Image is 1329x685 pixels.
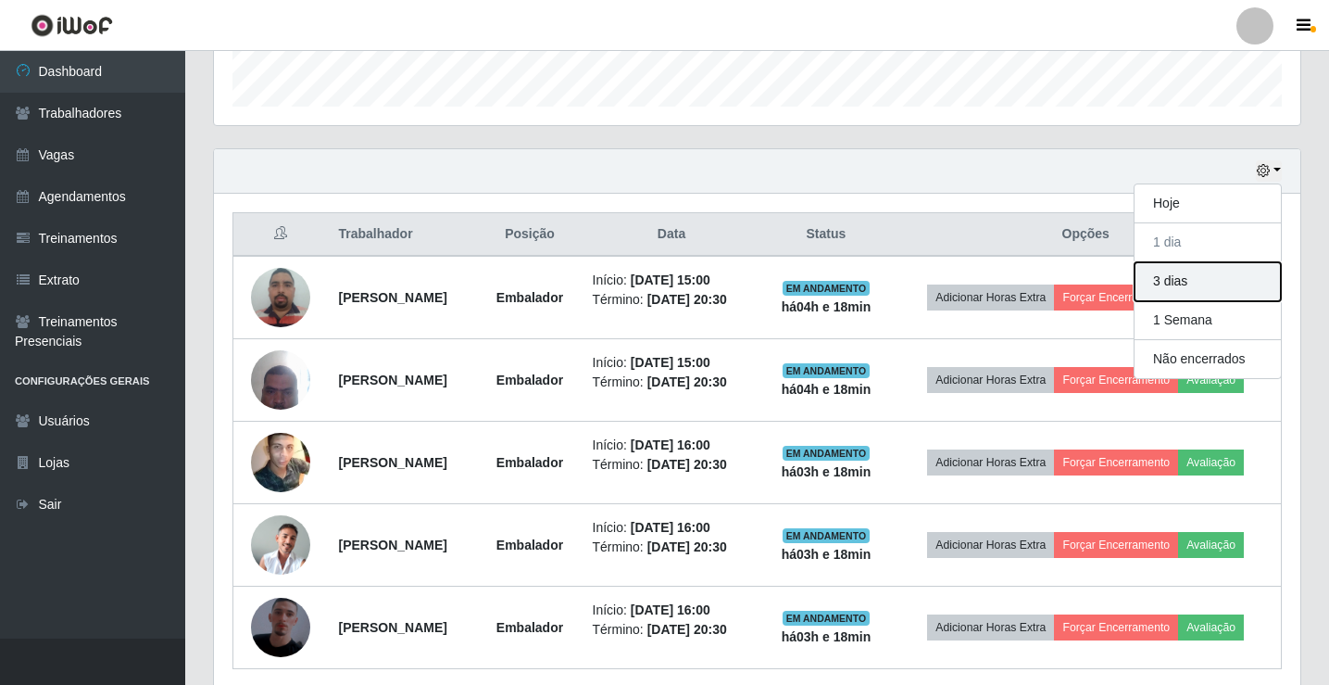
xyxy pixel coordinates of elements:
[1178,615,1244,641] button: Avaliação
[251,425,310,500] img: 1716941011713.jpeg
[593,373,751,392] li: Término:
[496,538,563,552] strong: Embalador
[1178,532,1244,558] button: Avaliação
[478,213,581,257] th: Posição
[327,213,478,257] th: Trabalhador
[631,273,710,287] time: [DATE] 15:00
[1135,340,1281,378] button: Não encerrados
[496,290,563,305] strong: Embalador
[338,290,446,305] strong: [PERSON_NAME]
[783,528,871,543] span: EM ANDAMENTO
[496,620,563,635] strong: Embalador
[1178,367,1244,393] button: Avaliação
[927,532,1054,558] button: Adicionar Horas Extra
[762,213,891,257] th: Status
[783,363,871,378] span: EM ANDAMENTO
[927,450,1054,476] button: Adicionar Horas Extra
[782,547,871,562] strong: há 03 h e 18 min
[1135,223,1281,262] button: 1 dia
[647,622,727,637] time: [DATE] 20:30
[647,292,727,307] time: [DATE] 20:30
[782,629,871,644] strong: há 03 h e 18 min
[783,446,871,461] span: EM ANDAMENTO
[782,464,871,479] strong: há 03 h e 18 min
[631,355,710,370] time: [DATE] 15:00
[338,455,446,470] strong: [PERSON_NAME]
[1054,450,1178,476] button: Forçar Encerramento
[593,518,751,538] li: Início:
[631,603,710,617] time: [DATE] 16:00
[1054,615,1178,641] button: Forçar Encerramento
[1135,262,1281,301] button: 3 dias
[783,611,871,626] span: EM ANDAMENTO
[1178,450,1244,476] button: Avaliação
[927,615,1054,641] button: Adicionar Horas Extra
[496,455,563,470] strong: Embalador
[593,620,751,640] li: Término:
[1054,367,1178,393] button: Forçar Encerramento
[496,373,563,387] strong: Embalador
[783,281,871,296] span: EM ANDAMENTO
[593,271,751,290] li: Início:
[1135,184,1281,223] button: Hoje
[782,299,871,314] strong: há 04 h e 18 min
[593,353,751,373] li: Início:
[251,575,310,680] img: 1754597201428.jpeg
[338,620,446,635] strong: [PERSON_NAME]
[927,367,1054,393] button: Adicionar Horas Extra
[647,457,727,472] time: [DATE] 20:30
[631,438,710,452] time: [DATE] 16:00
[647,374,727,389] time: [DATE] 20:30
[593,538,751,557] li: Término:
[582,213,762,257] th: Data
[1135,301,1281,340] button: 1 Semana
[251,515,310,575] img: 1698100436346.jpeg
[251,340,310,419] img: 1722619557508.jpeg
[631,520,710,535] time: [DATE] 16:00
[31,14,113,37] img: CoreUI Logo
[593,436,751,455] li: Início:
[1054,532,1178,558] button: Forçar Encerramento
[782,382,871,397] strong: há 04 h e 18 min
[593,601,751,620] li: Início:
[338,373,446,387] strong: [PERSON_NAME]
[593,290,751,310] li: Término:
[338,538,446,552] strong: [PERSON_NAME]
[593,455,751,475] li: Término:
[927,285,1054,311] button: Adicionar Horas Extra
[1054,285,1178,311] button: Forçar Encerramento
[251,258,310,336] img: 1686264689334.jpeg
[890,213,1281,257] th: Opções
[647,539,727,554] time: [DATE] 20:30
